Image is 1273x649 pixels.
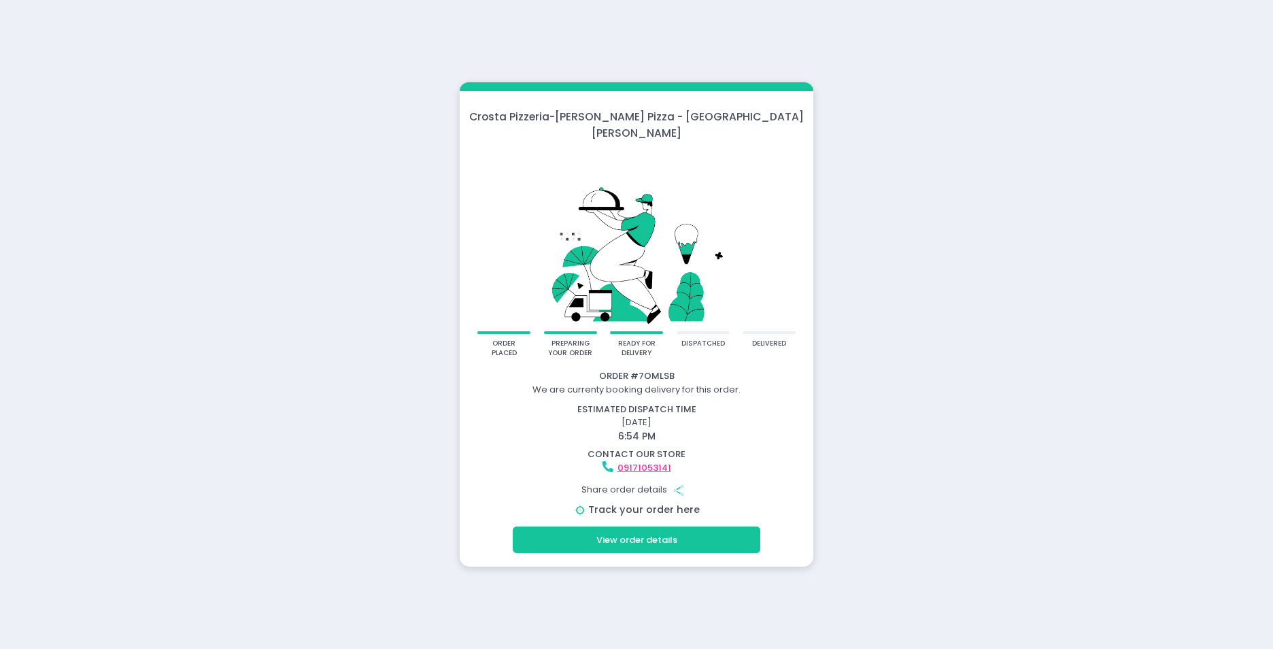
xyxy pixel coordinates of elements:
div: contact our store [462,448,811,461]
div: We are currenty booking delivery for this order. [462,383,811,397]
div: preparing your order [548,339,592,359]
div: dispatched [681,339,725,349]
div: Crosta Pizzeria - [PERSON_NAME] Pizza - [GEOGRAPHIC_DATA][PERSON_NAME] [460,109,813,141]
div: estimated dispatch time [462,403,811,416]
span: 6:54 PM [618,429,656,443]
div: [DATE] [454,403,820,444]
div: Share order details [462,477,811,503]
div: delivered [752,339,786,349]
a: 09171053141 [617,461,671,474]
div: Order # 7OMLSB [462,369,811,383]
div: ready for delivery [615,339,659,359]
button: View order details [513,527,760,552]
img: talkie [477,150,796,331]
div: order placed [482,339,526,359]
a: Track your order here [588,503,700,516]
